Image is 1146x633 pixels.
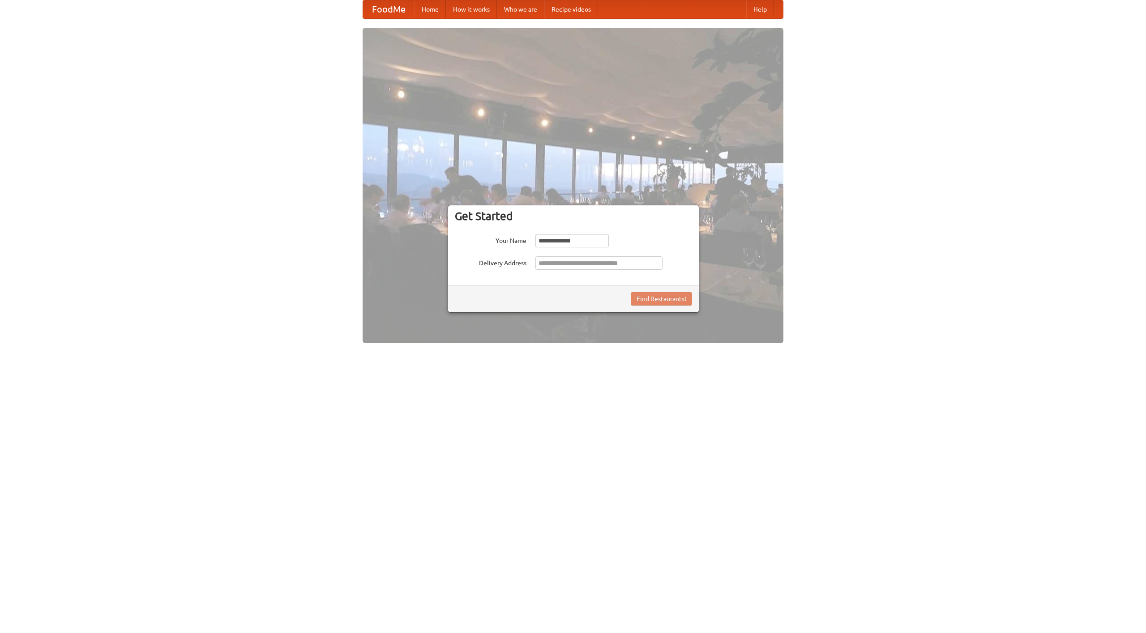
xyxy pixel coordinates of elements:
a: Recipe videos [544,0,598,18]
button: Find Restaurants! [631,292,692,306]
h3: Get Started [455,209,692,223]
a: Help [746,0,774,18]
a: Home [415,0,446,18]
a: Who we are [497,0,544,18]
a: FoodMe [363,0,415,18]
label: Your Name [455,234,526,245]
a: How it works [446,0,497,18]
label: Delivery Address [455,256,526,268]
